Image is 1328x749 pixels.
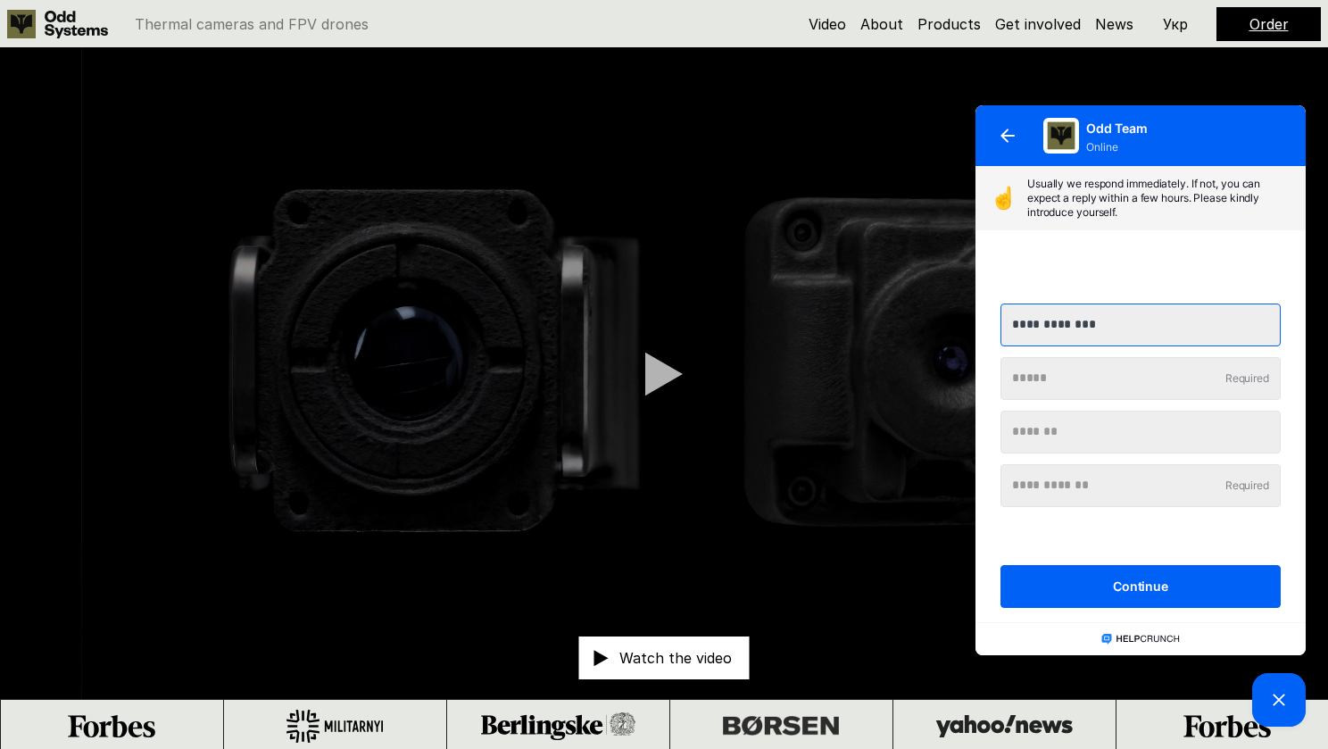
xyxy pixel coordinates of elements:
a: News [1095,15,1133,33]
a: Video [809,15,846,33]
p: Укр [1163,17,1188,31]
p: Watch the video [619,651,732,665]
a: Get involved [995,15,1081,33]
p: Thermal cameras and FPV drones [135,17,369,31]
a: Order [1249,15,1289,33]
iframe: HelpCrunch [971,101,1310,731]
a: Products [917,15,981,33]
a: About [860,15,903,33]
